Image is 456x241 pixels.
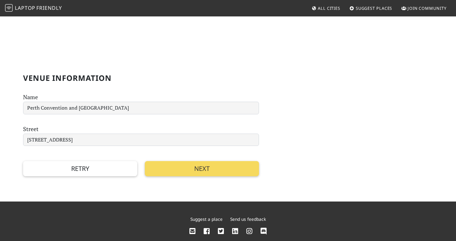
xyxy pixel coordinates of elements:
[399,3,449,14] a: Join Community
[145,161,259,176] button: Next
[309,3,343,14] a: All Cities
[356,5,392,11] span: Suggest Places
[5,3,62,14] a: LaptopFriendly LaptopFriendly
[23,74,259,83] h2: Venue Information
[230,216,266,222] a: Send us feedback
[23,93,38,102] label: Name
[23,161,137,176] button: Retry
[190,216,223,222] a: Suggest a place
[23,124,39,134] label: Street
[318,5,340,11] span: All Cities
[5,4,13,12] img: LaptopFriendly
[347,3,395,14] a: Suggest Places
[36,4,62,11] span: Friendly
[408,5,447,11] span: Join Community
[15,4,35,11] span: Laptop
